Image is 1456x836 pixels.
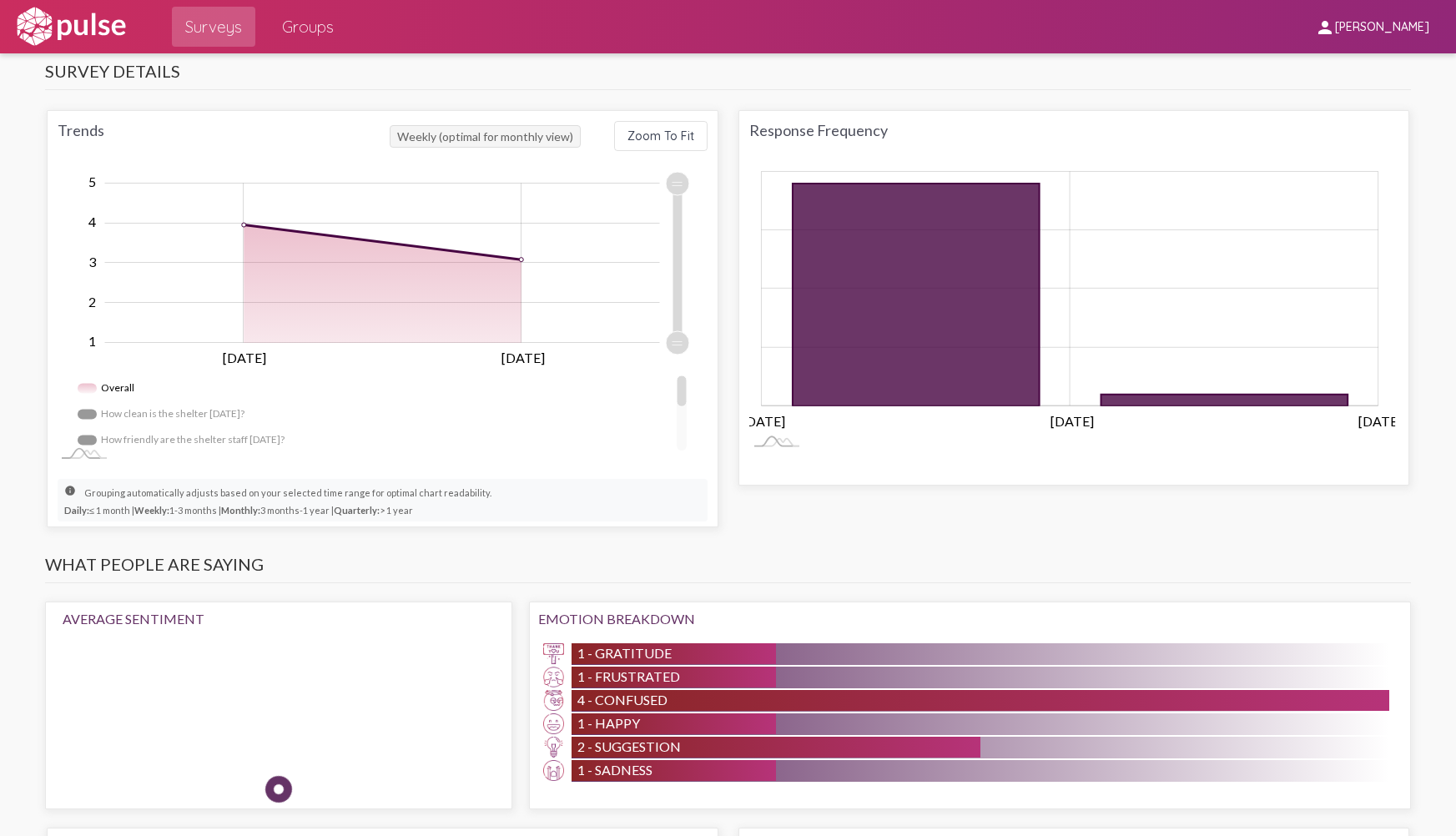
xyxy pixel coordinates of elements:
button: [PERSON_NAME] [1302,11,1443,42]
g: How clean is the shelter today? [78,401,244,427]
tspan: 2 [88,294,96,310]
img: Suggestion [543,737,564,758]
span: 4 - Confused [577,692,668,708]
tspan: 4 [88,214,96,229]
mat-icon: person [1315,18,1335,38]
g: Overall [78,375,138,401]
span: 1 - Frustrated [577,668,680,684]
tspan: [DATE] [501,350,545,365]
g: Legend [78,375,687,556]
div: Response Frequency [749,121,1399,139]
span: Weekly (optimal for monthly view) [390,125,581,148]
span: Surveys [185,12,242,42]
div: Trends [58,121,390,151]
mat-icon: info [64,485,84,505]
span: Zoom To Fit [627,128,694,144]
tspan: [DATE] [742,413,785,429]
strong: Daily: [64,505,89,516]
img: Gratitude [543,643,564,664]
g: Chart [742,172,1403,429]
img: Confused [543,690,564,711]
tspan: 1 [88,334,96,350]
img: Frustrated [543,667,564,687]
img: Happy [543,713,564,734]
img: Sadness [543,760,564,781]
strong: Weekly: [134,505,169,516]
a: Surveys [172,7,255,47]
span: Groups [282,12,334,42]
strong: Quarterly: [334,505,380,516]
span: 1 - Happy [577,715,640,731]
tspan: [DATE] [1050,413,1094,429]
div: Emotion Breakdown [538,611,1403,627]
div: Average Sentiment [63,611,495,627]
h3: Survey Details [45,61,1412,90]
span: 1 - Gratitude [577,645,672,661]
span: 2 - Suggestion [577,738,681,754]
tspan: [DATE] [1359,413,1403,429]
h3: What people are saying [45,554,1412,583]
img: white-logo.svg [13,6,128,48]
tspan: [DATE] [223,350,266,365]
strong: Monthly: [221,505,260,516]
button: Zoom To Fit [614,121,708,151]
g: How friendly are the shelter staff today? [78,427,285,453]
small: Grouping automatically adjusts based on your selected time range for optimal chart readability. ≤... [64,484,491,516]
span: 1 - Sadness [577,762,652,778]
tspan: 3 [88,254,97,269]
img: Happy [385,643,435,693]
tspan: 5 [88,174,96,190]
g: Responses [793,184,1348,406]
span: [PERSON_NAME] [1335,20,1429,35]
a: Groups [269,7,347,47]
